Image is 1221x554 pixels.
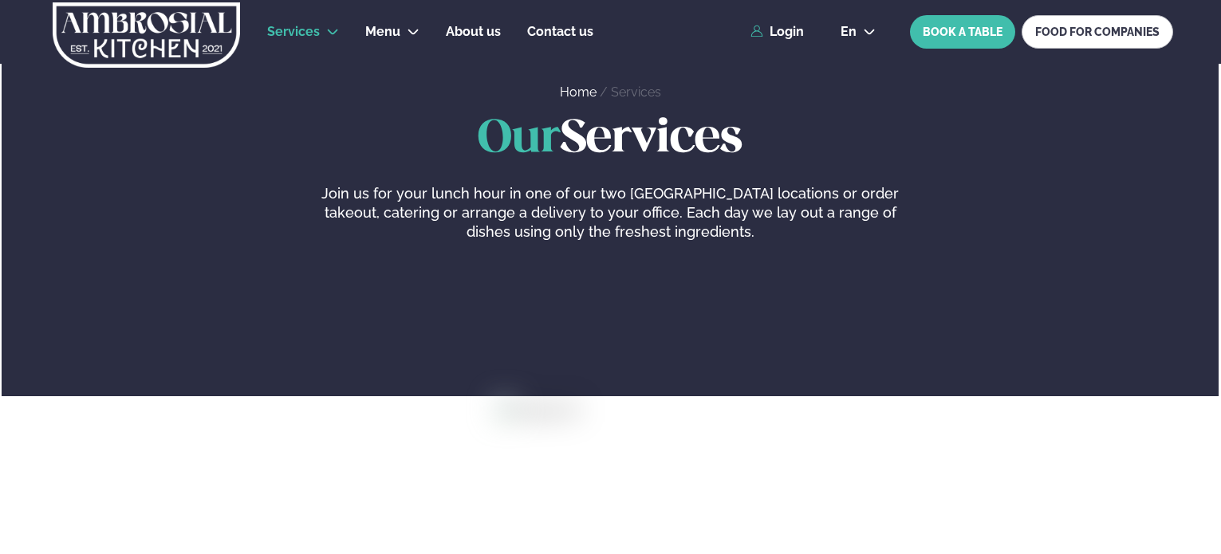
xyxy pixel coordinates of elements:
span: / [600,84,611,100]
span: Our [478,117,561,161]
a: Menu [365,22,400,41]
a: Home [560,84,597,100]
span: Contact us [527,24,593,39]
span: en [841,26,857,38]
img: logo [51,2,242,68]
h1: Services [49,114,1171,165]
span: Services [267,24,320,39]
a: About us [446,22,501,41]
a: Services [611,84,661,100]
a: Login [750,25,804,39]
button: en [828,26,888,38]
span: Menu [365,24,400,39]
a: FOOD FOR COMPANIES [1022,15,1173,49]
a: Services [267,22,320,41]
a: Contact us [527,22,593,41]
span: About us [446,24,501,39]
button: BOOK A TABLE [910,15,1015,49]
p: Join us for your lunch hour in one of our two [GEOGRAPHIC_DATA] locations or order takeout, cater... [309,184,912,242]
